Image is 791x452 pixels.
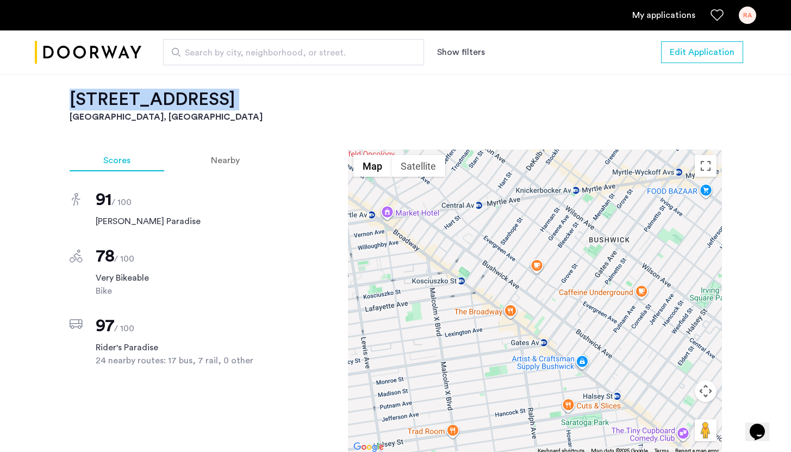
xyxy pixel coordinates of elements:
img: score [72,193,80,206]
button: Show or hide filters [437,46,485,59]
span: / 100 [111,198,132,207]
a: Favorites [711,9,724,22]
span: 91 [96,191,112,208]
img: logo [35,32,141,73]
button: Show street map [353,155,391,177]
input: Apartment Search [163,39,424,65]
span: 78 [96,247,115,265]
button: Drag Pegman onto the map to open Street View [695,419,717,441]
span: / 100 [114,324,134,333]
span: Bike [96,284,273,298]
h3: [GEOGRAPHIC_DATA], [GEOGRAPHIC_DATA] [70,110,722,123]
span: [PERSON_NAME] Paradise [96,215,273,228]
button: Map camera controls [695,380,717,402]
a: My application [632,9,695,22]
button: Toggle fullscreen view [695,155,717,177]
span: Search by city, neighborhood, or street. [185,46,394,59]
iframe: chat widget [745,408,780,441]
span: 24 nearby routes: 17 bus, 7 rail, 0 other [96,354,273,367]
h2: [STREET_ADDRESS] [70,89,722,110]
div: RA [739,7,756,24]
span: Scores [103,156,130,165]
img: score [70,250,83,263]
button: Show satellite imagery [391,155,445,177]
span: / 100 [114,255,134,263]
span: Edit Application [670,46,734,59]
img: score [70,319,83,329]
span: Very Bikeable [96,271,273,284]
span: Rider's Paradise [96,341,273,354]
a: Cazamio logo [35,32,141,73]
span: Nearby [211,156,240,165]
button: button [661,41,743,63]
span: 97 [96,317,115,335]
